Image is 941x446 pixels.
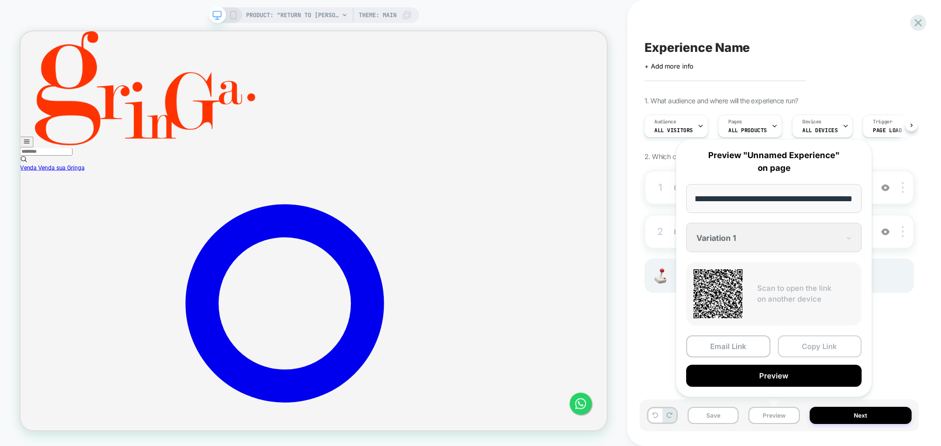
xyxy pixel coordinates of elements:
span: Page Load [873,127,902,134]
img: close [902,182,904,193]
p: Preview "Unnamed Experience" on page [686,149,862,174]
div: 2 [655,223,665,240]
button: Copy Link [778,335,862,357]
button: Preview [748,407,799,424]
button: Email Link [686,335,770,357]
span: Devices [802,118,821,125]
button: Preview [686,365,862,387]
button: Next [810,407,912,424]
span: Venda sua Gringa [24,177,86,187]
span: Experience Name [644,40,750,55]
span: Trigger [873,118,892,125]
p: Scan to open the link on another device [757,283,854,305]
a: logo [20,144,314,154]
span: + Add more info [644,62,693,70]
button: Save [688,407,739,424]
img: crossed eye [881,228,890,236]
span: 1. What audience and where will the experience run? [644,96,798,105]
span: Theme: MAIN [359,7,396,23]
img: close [902,226,904,237]
img: Joystick [650,268,670,283]
span: Audience [654,118,676,125]
span: All Visitors [654,127,693,134]
div: 1 [655,179,665,196]
span: ALL DEVICES [802,127,838,134]
span: Pages [728,118,742,125]
span: PRODUCT: "RETURN TO [PERSON_NAME]" DOUBLE HEART NECKLACE [co 3] [246,7,339,23]
span: ALL PRODUCTS [728,127,767,134]
img: crossed eye [881,184,890,192]
span: 2. Which changes the experience contains? [644,152,772,161]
